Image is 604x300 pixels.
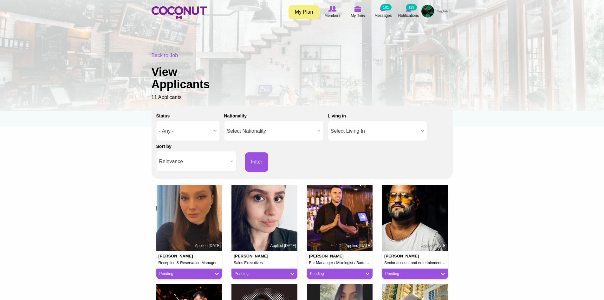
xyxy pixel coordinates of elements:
label: Sort by [156,143,172,150]
a: Back to Job [152,53,178,58]
img: Milka Ciric's picture [231,185,297,251]
img: Aleksandra Cveticanin's picture [156,185,222,251]
img: Notifications [406,6,411,12]
a: العربية [434,5,453,17]
span: Messages [374,12,392,19]
label: Living in [328,113,346,119]
a: Pending [310,271,370,277]
img: My Jobs [354,6,361,12]
h5: Reception & Reservation Manager [159,261,220,265]
h1: View Applicants [152,66,231,91]
a: Messages Messages 101 [371,5,396,19]
h4: [PERSON_NAME] [159,254,195,258]
label: Status [156,113,170,119]
img: Messages [380,6,386,12]
small: 101 [380,4,391,10]
a: Pending [235,271,294,277]
a: Pending [385,271,445,277]
a: My Jobs My Jobs [345,5,371,20]
button: Filter [245,152,269,172]
h4: [PERSON_NAME] [384,254,421,258]
h5: Bar Mananger / Mixologist / Bartender [309,261,371,265]
span: My Jobs [351,13,365,19]
span: Notifications [398,12,419,19]
small: 129 [406,4,417,10]
h4: [PERSON_NAME] [309,254,346,258]
span: Select Nationality [227,121,315,141]
img: Sergey Karchebny's picture [307,185,373,251]
a: My Plan [289,5,320,19]
h5: Senior account and entertainment manager [384,261,446,265]
a: Notifications Notifications 129 [396,5,421,19]
h5: Sales Executives [234,261,295,265]
img: Home [152,6,207,19]
span: Relevance [159,151,228,172]
span: - Any - [159,121,211,141]
a: Browse Members Members [320,5,345,19]
span: Select Living In [331,121,419,141]
h4: [PERSON_NAME] [234,254,270,258]
img: Hasan Hijjawi's picture [382,185,448,251]
img: Browse Members [328,6,336,12]
span: Members [324,12,340,19]
label: Nationality [224,113,247,119]
div: 11 Applicants [152,52,453,101]
a: Pending [159,271,219,277]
